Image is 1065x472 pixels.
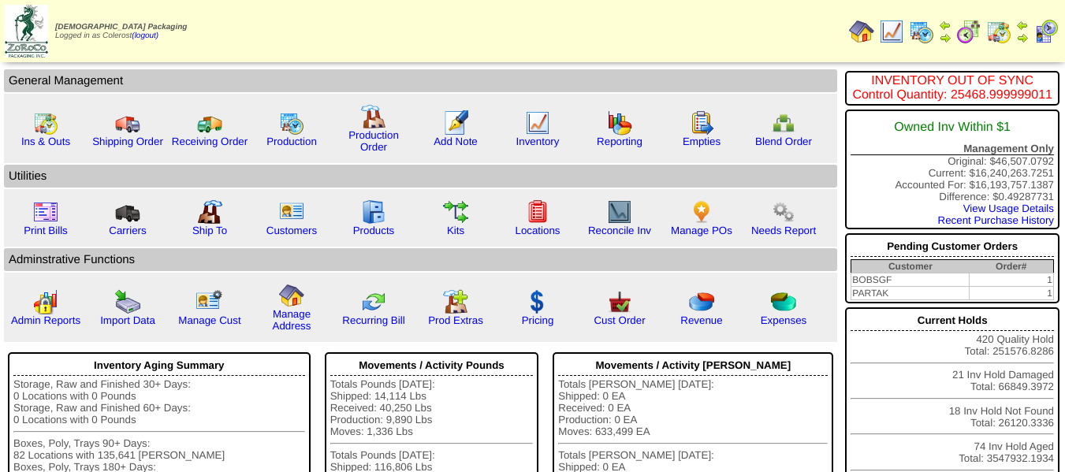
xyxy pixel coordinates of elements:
img: calendarprod.gif [279,110,304,136]
a: Recent Purchase History [938,214,1054,226]
img: line_graph.gif [879,19,904,44]
th: Customer [851,260,970,273]
div: Owned Inv Within $1 [851,113,1054,143]
a: Receiving Order [172,136,248,147]
a: (logout) [132,32,158,40]
img: arrowleft.gif [1016,19,1029,32]
a: Locations [515,225,560,236]
img: factory.gif [361,104,386,129]
a: View Usage Details [963,203,1054,214]
img: line_graph2.gif [607,199,632,225]
a: Kits [447,225,464,236]
a: Inventory [516,136,560,147]
img: reconcile.gif [361,289,386,314]
a: Cust Order [594,314,645,326]
td: Adminstrative Functions [4,248,837,271]
img: calendarinout.gif [986,19,1011,44]
img: truck.gif [115,110,140,136]
img: workflow.png [771,199,796,225]
img: graph.gif [607,110,632,136]
img: orders.gif [443,110,468,136]
div: Movements / Activity Pounds [330,355,534,376]
a: Blend Order [755,136,812,147]
a: Pricing [522,314,554,326]
a: Ship To [192,225,227,236]
img: customers.gif [279,199,304,225]
div: Movements / Activity [PERSON_NAME] [558,355,828,376]
td: 1 [969,287,1053,300]
a: Import Data [100,314,155,326]
a: Reconcile Inv [588,225,651,236]
a: Manage Address [273,308,311,332]
img: managecust.png [195,289,225,314]
span: [DEMOGRAPHIC_DATA] Packaging [55,23,187,32]
td: 1 [969,273,1053,287]
th: Order# [969,260,1053,273]
img: import.gif [115,289,140,314]
td: BOBSGF [851,273,970,287]
img: arrowright.gif [939,32,951,44]
img: graph2.png [33,289,58,314]
img: cust_order.png [607,289,632,314]
img: calendarblend.gif [956,19,981,44]
div: Pending Customer Orders [851,236,1054,257]
img: calendarcustomer.gif [1033,19,1059,44]
img: home.gif [849,19,874,44]
img: zoroco-logo-small.webp [5,5,48,58]
a: Reporting [597,136,642,147]
img: prodextras.gif [443,289,468,314]
a: Empties [683,136,721,147]
a: Expenses [761,314,807,326]
img: calendarprod.gif [909,19,934,44]
td: Utilities [4,165,837,188]
img: invoice2.gif [33,199,58,225]
a: Revenue [680,314,722,326]
a: Print Bills [24,225,68,236]
a: Customers [266,225,317,236]
div: Management Only [851,143,1054,155]
a: Production [266,136,317,147]
span: Logged in as Colerost [55,23,187,40]
img: pie_chart.png [689,289,714,314]
a: Prod Extras [428,314,483,326]
img: workflow.gif [443,199,468,225]
a: Production Order [348,129,399,153]
img: network.png [771,110,796,136]
img: dollar.gif [525,289,550,314]
a: Carriers [109,225,146,236]
a: Manage POs [671,225,732,236]
a: Recurring Bill [342,314,404,326]
img: calendarinout.gif [33,110,58,136]
div: Current Holds [851,310,1054,331]
img: locations.gif [525,199,550,225]
img: po.png [689,199,714,225]
a: Products [353,225,395,236]
img: home.gif [279,283,304,308]
a: Shipping Order [92,136,163,147]
div: INVENTORY OUT OF SYNC Control Quantity: 25468.999999011 [851,74,1054,102]
div: Inventory Aging Summary [13,355,305,376]
td: General Management [4,69,837,92]
a: Admin Reports [11,314,80,326]
img: factory2.gif [197,199,222,225]
img: cabinet.gif [361,199,386,225]
img: truck3.gif [115,199,140,225]
div: Original: $46,507.0792 Current: $16,240,263.7251 Accounted For: $16,193,757.1387 Difference: $0.4... [845,110,1059,229]
a: Manage Cust [178,314,240,326]
img: workorder.gif [689,110,714,136]
img: arrowleft.gif [939,19,951,32]
img: truck2.gif [197,110,222,136]
a: Needs Report [751,225,816,236]
img: pie_chart2.png [771,289,796,314]
a: Add Note [434,136,478,147]
img: arrowright.gif [1016,32,1029,44]
img: line_graph.gif [525,110,550,136]
a: Ins & Outs [21,136,70,147]
td: PARTAK [851,287,970,300]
